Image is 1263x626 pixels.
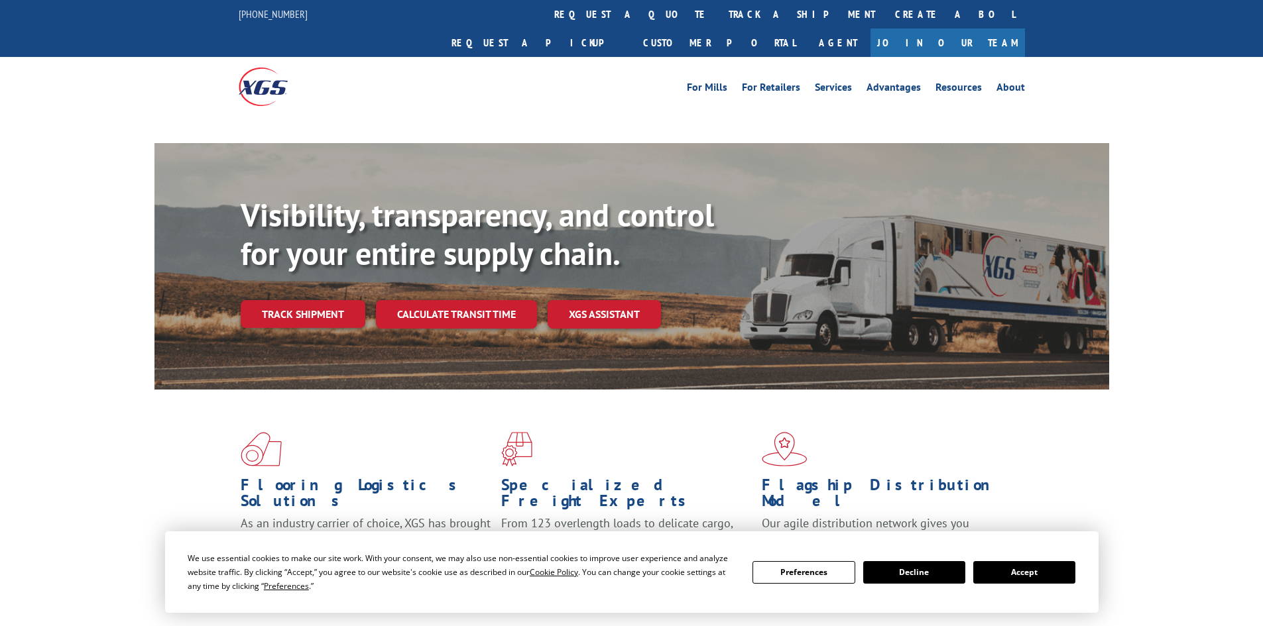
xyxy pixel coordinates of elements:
h1: Flagship Distribution Model [762,477,1012,515]
button: Preferences [752,561,855,584]
a: Track shipment [241,300,365,328]
span: As an industry carrier of choice, XGS has brought innovation and dedication to flooring logistics... [241,515,491,562]
a: Request a pickup [442,28,633,57]
a: About [996,82,1025,97]
img: xgs-icon-flagship-distribution-model-red [762,432,808,466]
a: Customer Portal [633,28,806,57]
a: For Mills [687,82,727,97]
a: Calculate transit time [376,300,537,329]
a: [PHONE_NUMBER] [239,7,308,21]
a: Join Our Team [871,28,1025,57]
div: Cookie Consent Prompt [165,531,1099,613]
button: Decline [863,561,965,584]
span: Preferences [264,580,309,592]
a: Resources [935,82,982,97]
b: Visibility, transparency, and control for your entire supply chain. [241,194,714,274]
img: xgs-icon-focused-on-flooring-red [501,432,532,466]
a: Advantages [867,82,921,97]
h1: Flooring Logistics Solutions [241,477,491,515]
span: Cookie Policy [530,566,578,578]
a: For Retailers [742,82,800,97]
a: XGS ASSISTANT [548,300,661,329]
h1: Specialized Freight Experts [501,477,752,515]
span: Our agile distribution network gives you nationwide inventory management on demand. [762,515,1006,547]
p: From 123 overlength loads to delicate cargo, our experienced staff knows the best way to move you... [501,515,752,574]
button: Accept [973,561,1075,584]
a: Services [815,82,852,97]
a: Agent [806,28,871,57]
img: xgs-icon-total-supply-chain-intelligence-red [241,432,282,466]
div: We use essential cookies to make our site work. With your consent, we may also use non-essential ... [188,551,737,593]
